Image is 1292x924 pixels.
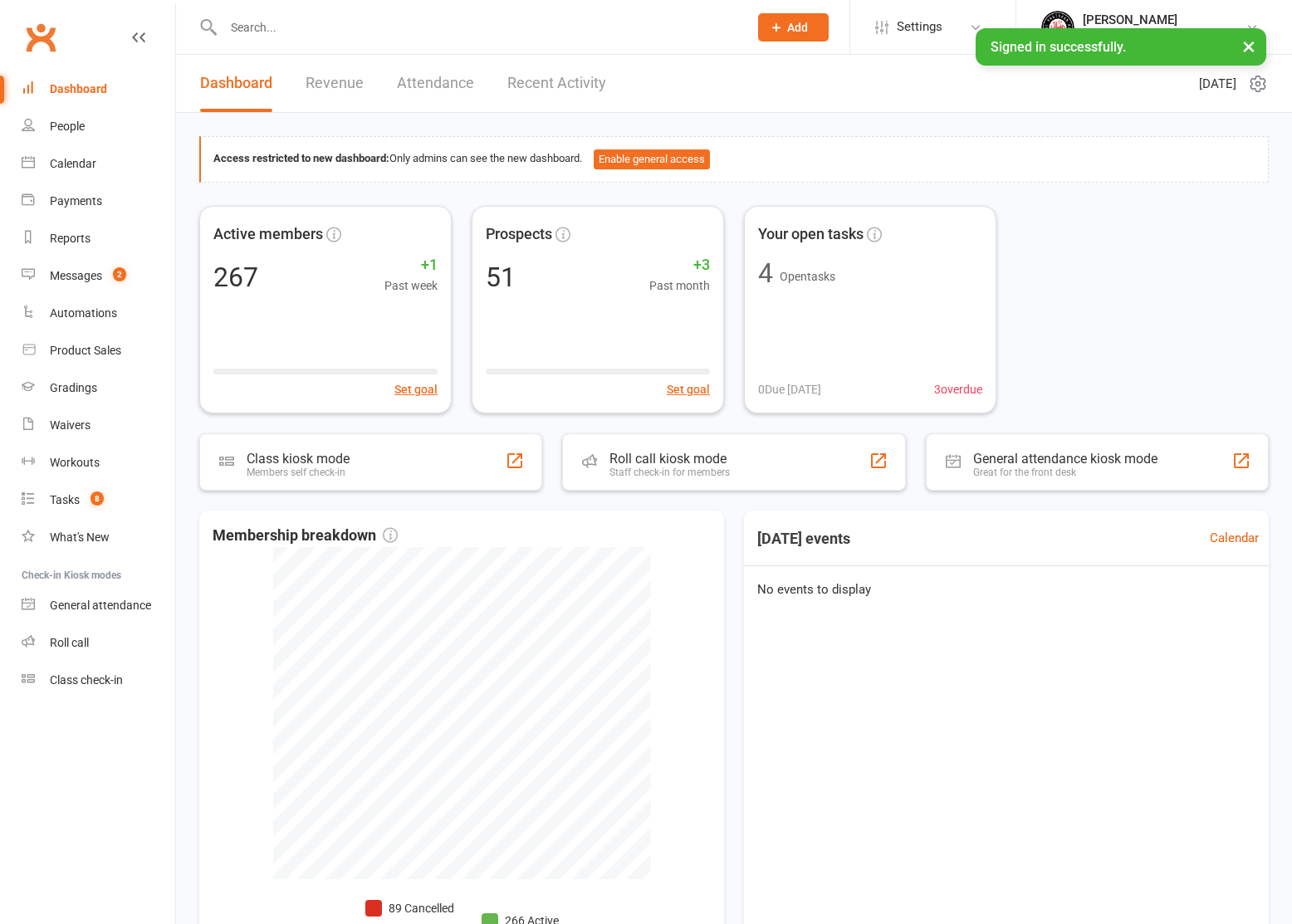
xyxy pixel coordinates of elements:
img: thumb_image1750234934.png [1041,11,1074,44]
span: Your open tasks [758,222,864,247]
a: Clubworx [20,17,61,58]
a: Workouts [22,444,175,482]
a: Revenue [306,55,364,112]
div: Class check-in [50,673,123,687]
a: Payments [22,183,175,220]
div: [PERSON_NAME] [1083,12,1246,27]
span: 2 [113,267,126,281]
span: Add [787,21,808,34]
a: Tasks 8 [22,482,175,519]
div: Dashboard [50,82,107,95]
span: Open tasks [780,270,835,283]
input: Search... [218,16,737,39]
div: Roll call [50,636,89,649]
span: 0 Due [DATE] [758,380,821,398]
div: Product Sales [50,344,121,357]
div: Staff check-in for members [609,467,730,478]
a: People [22,108,175,145]
span: +3 [649,253,710,277]
span: 3 overdue [934,380,982,398]
a: Class kiosk mode [22,662,175,699]
a: Automations [22,295,175,332]
div: 267 [213,264,258,291]
div: Waivers [50,418,91,432]
span: Past month [649,276,710,295]
button: Enable general access [594,149,710,169]
span: Signed in successfully. [991,39,1126,55]
span: Membership breakdown [213,524,398,548]
div: People [50,120,85,133]
strong: Access restricted to new dashboard: [213,152,389,164]
a: Waivers [22,407,175,444]
a: Recent Activity [507,55,606,112]
div: Class kiosk mode [247,451,350,467]
div: General attendance [50,599,151,612]
a: What's New [22,519,175,556]
span: Settings [897,8,942,46]
a: Attendance [397,55,474,112]
a: Reports [22,220,175,257]
a: Dashboard [200,55,272,112]
span: Past week [384,276,438,295]
div: Tasks [50,493,80,506]
div: No events to display [737,566,1275,613]
div: Automations [50,306,117,320]
a: General attendance kiosk mode [22,587,175,624]
div: Payments [50,194,102,208]
span: Active members [213,222,323,247]
div: What's New [50,530,110,544]
div: Reports [50,232,91,245]
div: Workouts [50,456,100,469]
button: Add [758,13,829,42]
div: Members self check-in [247,467,350,478]
span: [DATE] [1199,74,1236,94]
button: Set goal [667,380,710,398]
li: 89 Cancelled [365,899,455,917]
div: Messages [50,269,102,282]
div: Gradings [50,381,97,394]
a: Calendar [1210,528,1259,548]
span: Prospects [486,222,552,247]
a: Roll call [22,624,175,662]
a: Product Sales [22,332,175,369]
div: Great for the front desk [973,467,1157,478]
span: +1 [384,253,438,277]
button: × [1234,28,1264,64]
a: Calendar [22,145,175,183]
button: Set goal [394,380,438,398]
a: Dashboard [22,71,175,108]
h3: [DATE] events [744,524,864,554]
div: 51 [486,264,516,291]
span: 8 [91,491,104,506]
a: Gradings [22,369,175,407]
div: General attendance kiosk mode [973,451,1157,467]
div: Roll call kiosk mode [609,451,730,467]
div: Global Shotokan Karate Pty Ltd [1083,27,1246,42]
div: 4 [758,260,773,286]
div: Calendar [50,157,96,170]
a: Messages 2 [22,257,175,295]
div: Only admins can see the new dashboard. [213,149,1255,169]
